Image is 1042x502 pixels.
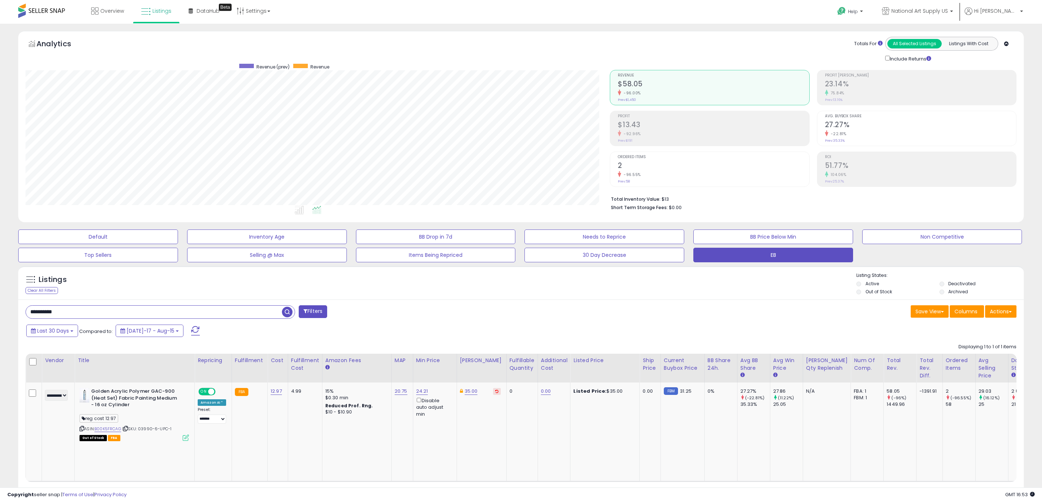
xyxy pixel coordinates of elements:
div: Fulfillment [235,357,264,364]
p: Listing States: [856,272,1024,279]
small: -96.00% [621,90,641,96]
div: Clear All Filters [26,287,58,294]
small: 104.06% [828,172,847,177]
div: Amazon Fees [325,357,388,364]
img: 310x4WQ5uzL._SL40_.jpg [80,388,89,403]
div: Total Rev. Diff. [919,357,939,380]
small: Prev: 13.16% [825,98,842,102]
h5: Listings [39,275,67,285]
button: Filters [299,305,327,318]
span: 31.25 [680,388,692,395]
span: OFF [214,389,226,395]
small: Prev: 25.37% [825,179,844,184]
a: 0.00 [541,388,551,395]
span: Overview [100,7,124,15]
small: -92.96% [621,131,641,137]
li: $13 [611,194,1011,203]
small: (11.22%) [778,395,794,401]
div: Ship Price [643,357,657,372]
small: (-90.48%) [1016,395,1037,401]
small: Prev: 58 [618,179,630,184]
label: Deactivated [948,281,976,287]
span: Listings [152,7,171,15]
div: FBM: 1 [854,395,878,401]
a: Hi [PERSON_NAME] [965,7,1023,24]
span: Compared to: [79,328,113,335]
span: Profit [618,114,809,118]
h2: $58.05 [618,80,809,90]
i: Get Help [837,7,846,16]
a: Privacy Policy [94,491,127,498]
div: Total Rev. [887,357,913,372]
button: Last 30 Days [26,325,78,337]
div: Amazon AI * [198,399,226,406]
th: CSV column name: cust_attr_2_Vendor [42,354,75,383]
div: Days In Stock [1011,357,1038,372]
span: Revenue [618,74,809,78]
small: Amazon Fees. [325,364,330,371]
small: -96.55% [621,172,641,177]
div: Title [78,357,191,364]
div: Cost [271,357,285,364]
div: 27.86 [773,388,803,395]
div: Current Buybox Price [664,357,701,372]
div: Vendor [45,357,71,364]
div: Totals For [854,40,883,47]
div: Avg Selling Price [979,357,1005,380]
div: 58.05 [887,388,916,395]
b: Reduced Prof. Rng. [325,403,373,409]
h2: 2 [618,161,809,171]
div: Displaying 1 to 1 of 1 items [958,344,1016,350]
label: Active [865,281,879,287]
span: ON [199,389,208,395]
small: FBA [235,388,248,396]
div: Disable auto adjust min [416,396,451,417]
div: Listed Price [573,357,636,364]
div: seller snap | | [7,491,127,498]
span: DataHub [197,7,220,15]
button: BB Price Below Min [693,230,853,244]
strong: Copyright [7,491,34,498]
button: Actions [985,305,1016,318]
h2: 23.14% [825,80,1016,90]
button: [DATE]-17 - Aug-15 [116,325,183,337]
small: (-96%) [891,395,906,401]
small: Days In Stock. [1011,372,1016,379]
span: | SKU: 03990-6-UPC-1 [122,426,171,432]
small: (-22.81%) [745,395,764,401]
span: Revenue [310,64,329,70]
a: 35.00 [465,388,478,395]
div: Tooltip anchor [219,4,232,11]
div: Avg BB Share [740,357,767,372]
small: Avg Win Price. [773,372,778,379]
div: N/A [806,388,845,395]
div: 0% [708,388,732,395]
small: Prev: $191 [618,138,632,143]
div: 27.27% [740,388,770,395]
div: Num of Comp. [854,357,880,372]
div: 15% [325,388,386,395]
span: Revenue (prev) [256,64,290,70]
button: BB Drop in 7d [356,230,516,244]
div: 2 [946,388,975,395]
a: B00K5FRCAG [94,426,121,432]
button: Save View [911,305,949,318]
span: FBA [108,435,120,441]
small: Prev: 35.33% [825,138,845,143]
small: -22.81% [828,131,847,137]
span: ROI [825,155,1016,159]
th: Please note that this number is a calculation based on your required days of coverage and your ve... [803,354,851,383]
div: 25.05 [773,401,803,408]
div: 0.00 [643,388,655,395]
span: National Art Supply US [891,7,948,15]
small: Prev: $1,450 [618,98,636,102]
span: Profit [PERSON_NAME] [825,74,1016,78]
div: FBA: 1 [854,388,878,395]
div: Ordered Items [946,357,972,372]
span: Avg. Buybox Share [825,114,1016,118]
span: Last 30 Days [37,327,69,334]
span: Help [848,8,858,15]
div: 4.99 [291,388,317,395]
div: $10 - $10.90 [325,409,386,415]
button: Inventory Age [187,230,347,244]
